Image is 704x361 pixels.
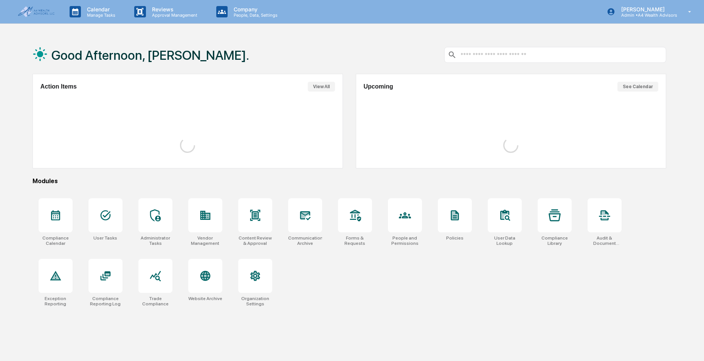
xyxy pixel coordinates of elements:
div: Content Review & Approval [238,235,272,246]
img: logo [18,6,54,17]
div: People and Permissions [388,235,422,246]
div: Compliance Library [538,235,572,246]
div: Forms & Requests [338,235,372,246]
button: View All [308,82,335,92]
button: See Calendar [617,82,658,92]
div: Vendor Management [188,235,222,246]
p: Manage Tasks [81,12,119,18]
p: [PERSON_NAME] [615,6,677,12]
div: Exception Reporting [39,296,73,307]
div: User Data Lookup [488,235,522,246]
p: Company [228,6,281,12]
h2: Upcoming [364,83,393,90]
div: Compliance Reporting Log [88,296,123,307]
p: People, Data, Settings [228,12,281,18]
p: Admin • A4 Wealth Advisors [615,12,677,18]
div: Policies [446,235,464,241]
div: Communications Archive [288,235,322,246]
p: Approval Management [146,12,201,18]
div: Modules [33,177,666,185]
div: Administrator Tasks [138,235,172,246]
div: Audit & Document Logs [588,235,622,246]
h1: Good Afternoon, [PERSON_NAME]. [51,48,249,63]
div: Compliance Calendar [39,235,73,246]
div: Website Archive [188,296,222,301]
div: User Tasks [93,235,117,241]
div: Trade Compliance [138,296,172,307]
h2: Action Items [40,83,77,90]
p: Reviews [146,6,201,12]
div: Organization Settings [238,296,272,307]
p: Calendar [81,6,119,12]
